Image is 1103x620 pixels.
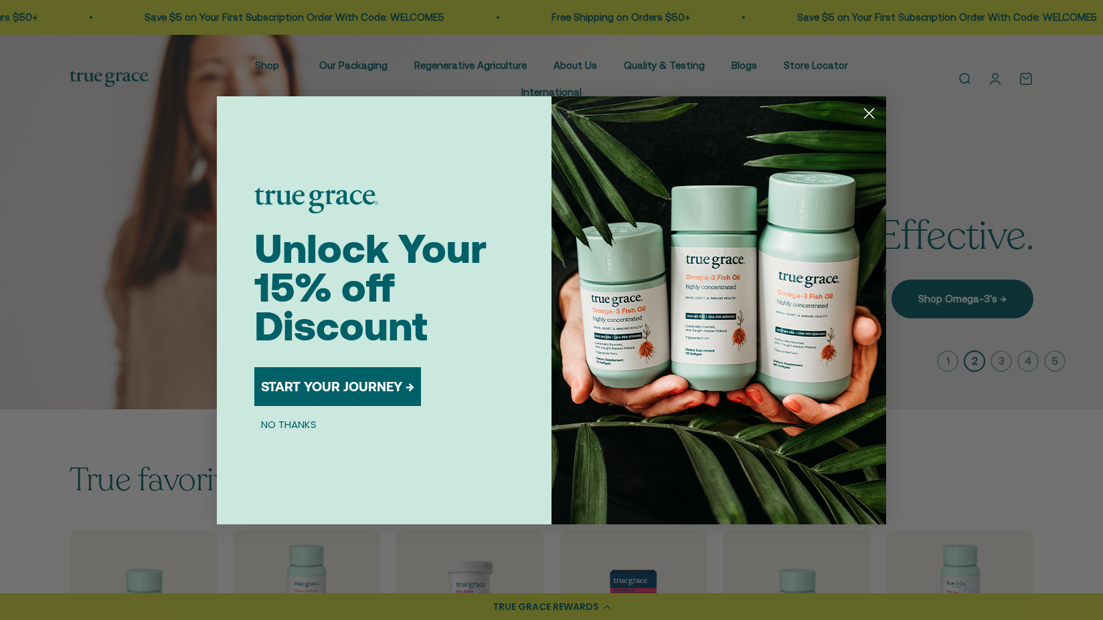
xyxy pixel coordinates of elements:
span: Unlock Your 15% off Discount [254,225,487,349]
img: logo placeholder [254,188,378,213]
button: NO THANKS [254,417,323,433]
button: Close dialog [857,102,881,125]
img: 098727d5-50f8-4f9b-9554-844bb8da1403.jpeg [551,96,886,524]
button: START YOUR JOURNEY → [254,367,421,406]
